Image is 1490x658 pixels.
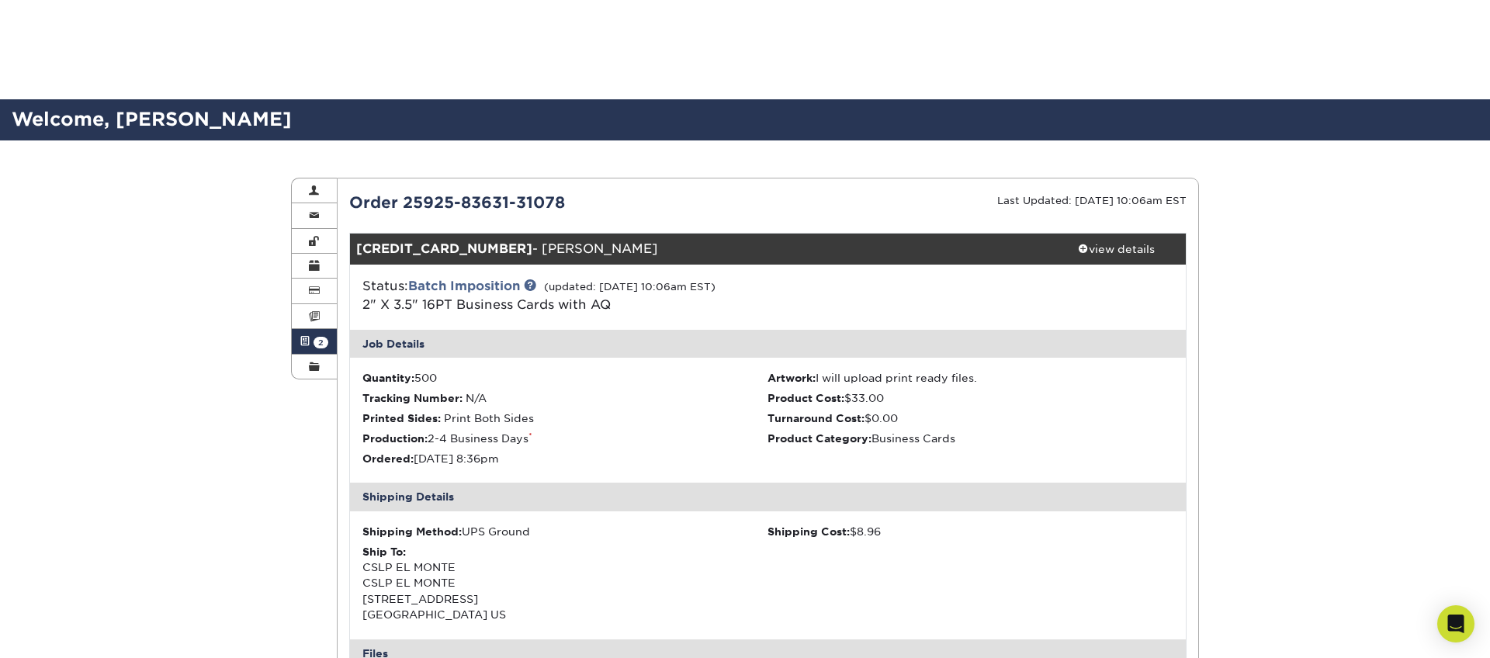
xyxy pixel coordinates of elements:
strong: Ship To: [362,545,406,558]
strong: [CREDIT_CARD_NUMBER] [356,241,532,256]
div: - [PERSON_NAME] [350,234,1047,265]
span: Print Both Sides [444,412,534,424]
li: 500 [362,370,768,386]
strong: Quantity: [362,372,414,384]
a: Batch Imposition [408,279,520,293]
div: Shipping Details [350,483,1187,511]
strong: Shipping Cost: [768,525,850,538]
a: 2 [292,329,337,354]
li: [DATE] 8:36pm [362,451,768,466]
li: Business Cards [768,431,1173,446]
li: 2-4 Business Days [362,431,768,446]
div: Open Intercom Messenger [1437,605,1474,642]
small: Last Updated: [DATE] 10:06am EST [997,195,1187,206]
strong: Ordered: [362,452,414,465]
span: 2 [314,337,328,348]
div: UPS Ground [362,524,768,539]
div: $8.96 [768,524,1173,539]
strong: Product Category: [768,432,871,445]
div: Order 25925-83631-31078 [338,191,768,214]
div: Job Details [350,330,1187,358]
small: (updated: [DATE] 10:06am EST) [544,281,716,293]
div: Status: [351,277,907,314]
li: I will upload print ready files. [768,370,1173,386]
strong: Product Cost: [768,392,844,404]
div: CSLP EL MONTE CSLP EL MONTE [STREET_ADDRESS] [GEOGRAPHIC_DATA] US [362,544,768,623]
div: view details [1046,241,1186,257]
a: view details [1046,234,1186,265]
strong: Printed Sides: [362,412,441,424]
li: $33.00 [768,390,1173,406]
strong: Shipping Method: [362,525,462,538]
span: N/A [466,392,487,404]
strong: Production: [362,432,428,445]
strong: Turnaround Cost: [768,412,865,424]
li: $0.00 [768,410,1173,426]
strong: Artwork: [768,372,816,384]
strong: Tracking Number: [362,392,463,404]
a: 2" X 3.5" 16PT Business Cards with AQ [362,297,611,312]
